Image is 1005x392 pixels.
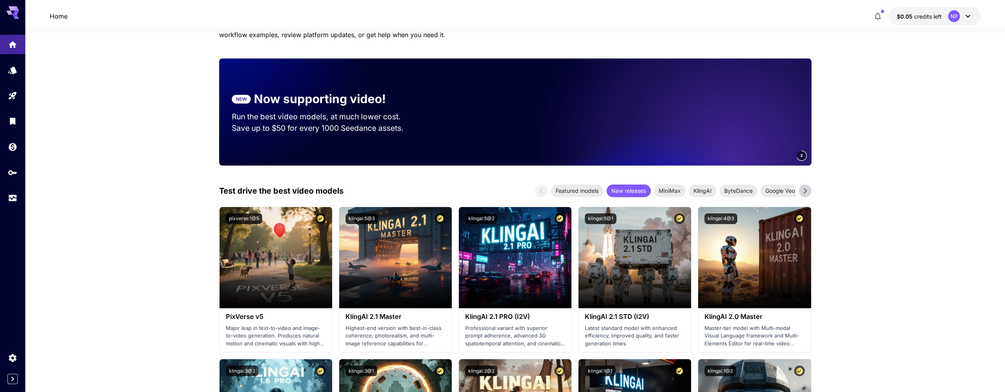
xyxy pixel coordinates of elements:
div: Usage [8,193,17,203]
h3: PixVerse v5 [226,313,326,320]
p: Now supporting video! [254,90,386,108]
div: Home [8,37,17,47]
button: klingai:2@2 [465,366,498,376]
div: Playground [8,91,17,101]
p: Save up to $50 for every 1000 Seedance assets. [232,122,416,134]
button: klingai:5@1 [585,213,616,224]
img: alt [339,207,452,308]
button: Certified Model – Vetted for best performance and includes a commercial license. [435,366,445,376]
div: $0.0487 [897,12,942,21]
p: Master-tier model with Multi-modal Visual Language framework and Multi-Elements Editor for real-t... [704,324,804,348]
img: alt [459,207,571,308]
h3: KlingAI 2.1 STD (I2V) [585,313,685,320]
button: klingai:4@3 [704,213,737,224]
div: NP [948,10,960,22]
div: Wallet [8,142,17,152]
button: Certified Model – Vetted for best performance and includes a commercial license. [554,366,565,376]
button: klingai:3@2 [226,366,258,376]
span: MiniMax [654,187,686,195]
p: Professional variant with superior prompt adherence, advanced 3D spatiotemporal attention, and ci... [465,324,565,348]
button: Certified Model – Vetted for best performance and includes a commercial license. [315,366,326,376]
div: ByteDance [719,185,757,197]
div: Models [8,63,17,73]
img: alt [220,207,332,308]
button: Certified Model – Vetted for best performance and includes a commercial license. [554,213,565,224]
span: ByteDance [719,187,757,195]
h3: KlingAI 2.0 Master [704,313,804,320]
nav: breadcrumb [50,11,68,21]
button: klingai:5@2 [465,213,498,224]
div: Featured models [551,185,603,197]
p: NEW [236,96,247,103]
p: Latest standard model with enhanced efficiency, improved quality, and faster generation times. [585,324,685,348]
button: Certified Model – Vetted for best performance and includes a commercial license. [794,366,805,376]
p: Test drive the best video models [219,185,344,197]
span: $0.05 [897,13,914,20]
img: alt [698,207,811,308]
button: pixverse:1@5 [226,213,262,224]
span: Google Veo [761,187,800,195]
span: KlingAI [689,187,716,195]
span: credits left [914,13,942,20]
img: alt [579,207,691,308]
div: Settings [8,353,17,363]
div: New releases [607,185,651,197]
div: MiniMax [654,185,686,197]
button: Certified Model – Vetted for best performance and includes a commercial license. [794,213,805,224]
button: Expand sidebar [8,374,18,384]
button: klingai:3@1 [346,366,377,376]
button: Certified Model – Vetted for best performance and includes a commercial license. [674,366,685,376]
a: Home [50,11,68,21]
button: klingai:1@1 [585,366,616,376]
div: KlingAI [689,185,716,197]
p: Major leap in text-to-video and image-to-video generation. Produces natural motion and cinematic ... [226,324,326,348]
p: Run the best video models, at much lower cost. [232,111,416,122]
button: $0.0487NP [889,7,981,25]
span: New releases [607,187,651,195]
span: 2 [800,153,803,158]
button: klingai:5@3 [346,213,378,224]
div: API Keys [8,168,17,177]
span: Featured models [551,187,603,195]
button: Certified Model – Vetted for best performance and includes a commercial license. [315,213,326,224]
button: Certified Model – Vetted for best performance and includes a commercial license. [674,213,685,224]
div: Library [8,116,17,126]
button: Certified Model – Vetted for best performance and includes a commercial license. [435,213,445,224]
button: klingai:1@2 [704,366,736,376]
div: Google Veo [761,185,800,197]
h3: KlingAI 2.1 Master [346,313,445,320]
p: Highest-end version with best-in-class coherence, photorealism, and multi-image reference capabil... [346,324,445,348]
h3: KlingAI 2.1 PRO (I2V) [465,313,565,320]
